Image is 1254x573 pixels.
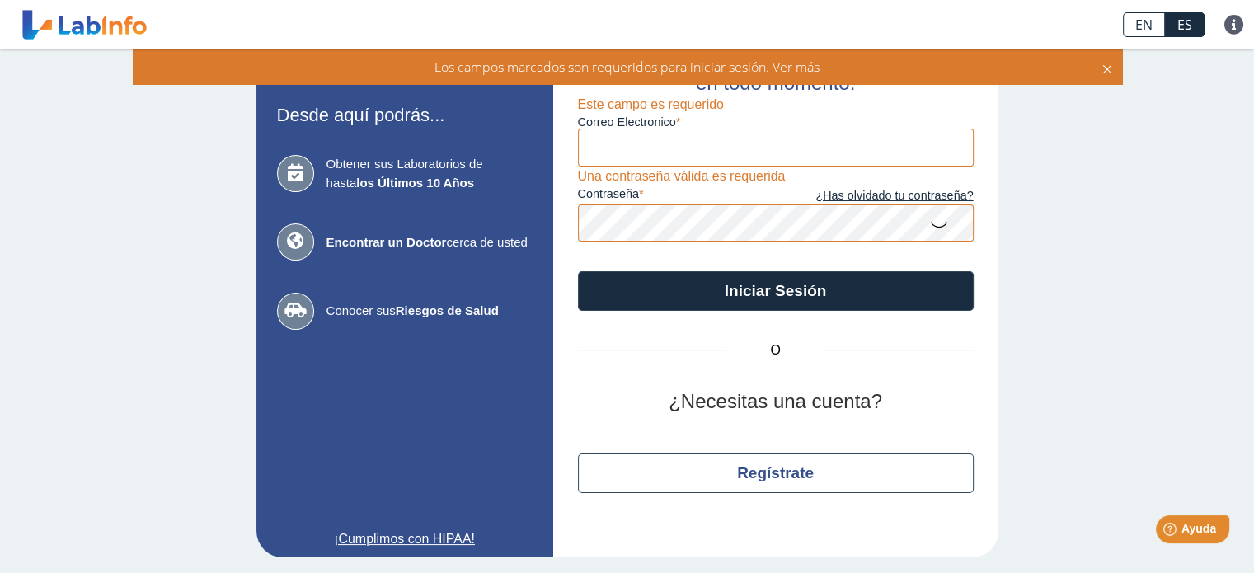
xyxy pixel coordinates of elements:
[578,390,974,414] h2: ¿Necesitas una cuenta?
[326,155,533,192] span: Obtener sus Laboratorios de hasta
[1165,12,1205,37] a: ES
[434,58,769,76] span: Los campos marcados son requeridos para iniciar sesión.
[1123,12,1165,37] a: EN
[277,105,533,125] h3: Desde aquí podrás...
[1107,509,1236,555] iframe: Help widget launcher
[578,97,724,111] span: Este campo es requerido
[578,169,786,183] span: Una contraseña válida es requerida
[696,72,855,94] span: en todo momento.
[326,302,533,321] span: Conocer sus
[356,176,474,190] b: los Últimos 10 Años
[769,58,820,76] span: Ver más
[578,453,974,493] button: Regístrate
[578,187,776,205] label: contraseña
[326,233,533,252] span: cerca de usted
[326,235,447,249] b: Encontrar un Doctor
[578,115,974,129] label: Correo Electronico
[277,529,533,549] a: ¡Cumplimos con HIPAA!
[776,187,974,205] a: ¿Has olvidado tu contraseña?
[578,271,974,311] button: Iniciar Sesión
[726,341,825,360] span: O
[396,303,499,317] b: Riesgos de Salud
